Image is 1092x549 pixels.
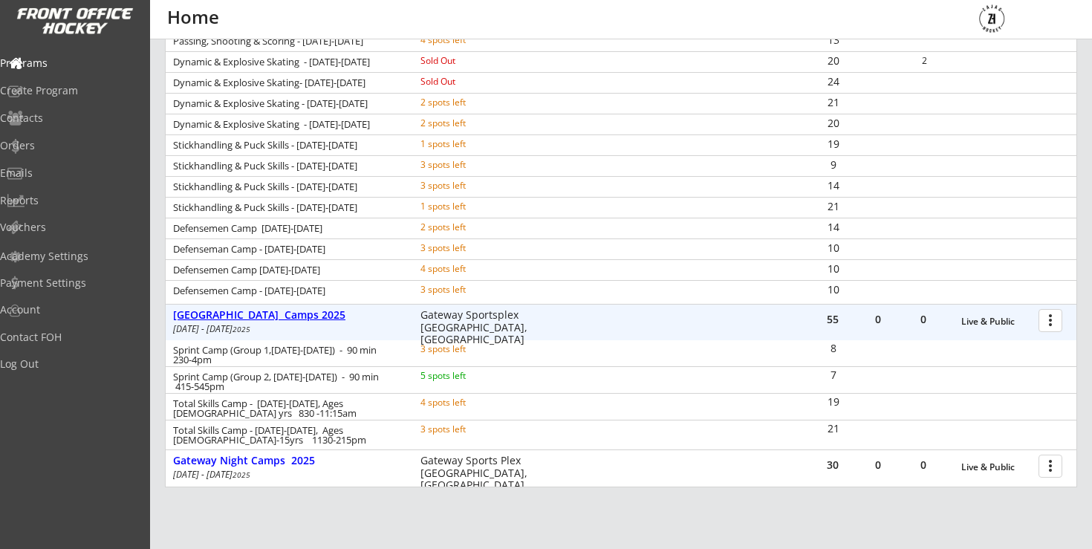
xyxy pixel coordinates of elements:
[173,203,400,212] div: Stickhandling & Puck Skills - [DATE]-[DATE]
[811,201,855,212] div: 21
[811,222,855,233] div: 14
[173,325,400,334] div: [DATE] - [DATE]
[420,181,516,190] div: 3 spots left
[811,118,855,129] div: 20
[811,139,855,149] div: 19
[173,161,400,171] div: Stickhandling & Puck Skills - [DATE]-[DATE]
[811,56,855,66] div: 20
[173,309,405,322] div: [GEOGRAPHIC_DATA] Camps 2025
[811,181,855,191] div: 14
[811,423,855,434] div: 21
[173,470,400,479] div: [DATE] - [DATE]
[173,265,400,275] div: Defensemen Camp [DATE]-[DATE]
[811,285,855,295] div: 10
[233,324,250,334] em: 2025
[1039,309,1062,332] button: more_vert
[856,460,900,470] div: 0
[173,244,400,254] div: Defenseman Camp - [DATE]-[DATE]
[173,345,400,365] div: Sprint Camp (Group 1,[DATE]-[DATE]) - 90 min 230-4pm
[420,244,516,253] div: 3 spots left
[420,455,537,492] div: Gateway Sports Plex [GEOGRAPHIC_DATA], [GEOGRAPHIC_DATA]
[173,455,405,467] div: Gateway Night Camps 2025
[173,286,400,296] div: Defensemen Camp - [DATE]-[DATE]
[173,140,400,150] div: Stickhandling & Puck Skills - [DATE]-[DATE]
[811,370,855,380] div: 7
[901,314,946,325] div: 0
[420,309,537,346] div: Gateway Sportsplex [GEOGRAPHIC_DATA], [GEOGRAPHIC_DATA]
[173,399,400,418] div: Total Skills Camp - [DATE]-[DATE], Ages [DEMOGRAPHIC_DATA] yrs 830 -11:15am
[173,36,400,46] div: Passing, Shooting & Scoring - [DATE]-[DATE]
[901,460,946,470] div: 0
[420,223,516,232] div: 2 spots left
[811,264,855,274] div: 10
[420,36,516,45] div: 4 spots left
[420,398,516,407] div: 4 spots left
[811,77,855,87] div: 24
[810,314,855,325] div: 55
[811,243,855,253] div: 10
[173,426,400,445] div: Total Skills Camp - [DATE]-[DATE], Ages [DEMOGRAPHIC_DATA]-15yrs 1130-215pm
[173,182,400,192] div: Stickhandling & Puck Skills - [DATE]-[DATE]
[420,98,516,107] div: 2 spots left
[173,372,400,392] div: Sprint Camp (Group 2, [DATE]-[DATE]) - 90 min 415-545pm
[420,371,516,380] div: 5 spots left
[420,119,516,128] div: 2 spots left
[420,345,516,354] div: 3 spots left
[961,462,1031,472] div: Live & Public
[856,314,900,325] div: 0
[903,56,946,65] div: 2
[420,140,516,149] div: 1 spots left
[961,316,1031,327] div: Live & Public
[811,343,855,354] div: 8
[811,97,855,108] div: 21
[173,99,400,108] div: Dynamic & Explosive Skating - [DATE]-[DATE]
[173,224,400,233] div: Defensemen Camp [DATE]-[DATE]
[811,35,855,45] div: 13
[420,425,516,434] div: 3 spots left
[1039,455,1062,478] button: more_vert
[811,397,855,407] div: 19
[420,160,516,169] div: 3 spots left
[420,77,516,86] div: Sold Out
[173,57,400,67] div: Dynamic & Explosive Skating - [DATE]-[DATE]
[173,120,400,129] div: Dynamic & Explosive Skating - [DATE]-[DATE]
[233,470,250,480] em: 2025
[420,56,516,65] div: Sold Out
[811,160,855,170] div: 9
[420,202,516,211] div: 1 spots left
[173,78,400,88] div: Dynamic & Explosive Skating- [DATE]-[DATE]
[420,285,516,294] div: 3 spots left
[420,264,516,273] div: 4 spots left
[810,460,855,470] div: 30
